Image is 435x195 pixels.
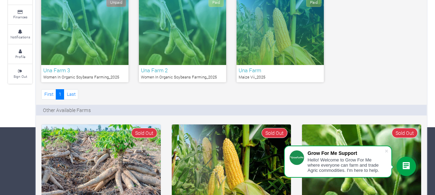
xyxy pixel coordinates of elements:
[8,5,32,24] a: Finances
[8,25,32,44] a: Notifications
[43,74,126,80] p: Women In Organic Soybeans Farming_2025
[41,89,78,99] nav: Page Navigation
[141,74,224,80] p: Women In Organic Soybeans Farming_2025
[239,67,322,73] h6: Una Farm
[8,64,32,83] a: Sign Out
[64,89,78,99] a: Last
[239,74,322,80] p: Maize Vii_2025
[43,106,91,114] p: Other Available Farms
[15,54,25,59] small: Profile
[8,45,32,64] a: Profile
[392,128,418,138] span: Sold Out
[13,15,27,19] small: Finances
[41,89,56,99] a: First
[308,150,384,156] div: Grow For Me Support
[141,67,224,73] h6: Una Farm 2
[10,35,30,39] small: Notifications
[308,157,384,173] div: Hello! Welcome to Grow For Me where everyone can farm and trade Agric commodities. I'm here to help.
[43,67,126,73] h6: Una Farm 3
[14,74,27,79] small: Sign Out
[56,89,64,99] a: 1
[261,128,287,138] span: Sold Out
[131,128,157,138] span: Sold Out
